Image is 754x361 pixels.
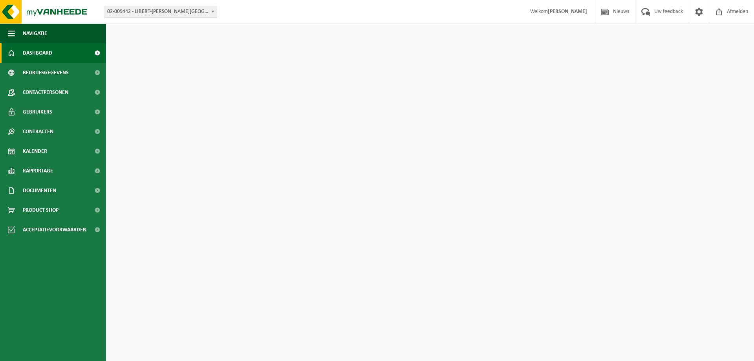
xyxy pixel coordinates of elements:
span: Kalender [23,141,47,161]
span: Acceptatievoorwaarden [23,220,86,240]
span: Contactpersonen [23,82,68,102]
span: Dashboard [23,43,52,63]
span: Rapportage [23,161,53,181]
span: Documenten [23,181,56,200]
span: Bedrijfsgegevens [23,63,69,82]
span: Navigatie [23,24,47,43]
span: Product Shop [23,200,59,220]
span: Gebruikers [23,102,52,122]
span: 02-009442 - LIBERT-ROMAIN - OUDENAARDE [104,6,217,18]
strong: [PERSON_NAME] [548,9,587,15]
span: 02-009442 - LIBERT-ROMAIN - OUDENAARDE [104,6,217,17]
span: Contracten [23,122,53,141]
